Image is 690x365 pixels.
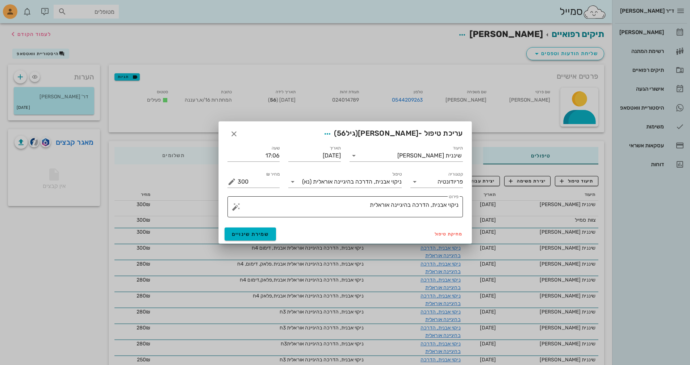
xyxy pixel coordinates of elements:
[321,127,463,140] span: עריכת טיפול -
[435,231,463,237] span: מחיקת טיפול
[313,179,402,185] span: ניקוי אבנית, הדרכה בהיגיינה אוראלית
[232,231,269,237] span: שמירת שינויים
[266,172,280,177] label: מחיר ₪
[350,150,463,161] div: תיעודשיננית [PERSON_NAME]
[225,227,276,241] button: שמירת שינויים
[272,145,280,151] label: שעה
[392,172,402,177] label: טיפול
[329,145,341,151] label: תאריך
[302,179,311,185] span: (נא)
[432,229,466,239] button: מחיקת טיפול
[334,129,358,138] span: (גיל )
[337,129,346,138] span: 56
[227,177,236,186] button: מחיר ₪ appended action
[421,177,429,186] button: Clear קטגוריה
[449,194,459,200] label: פירוט
[358,129,418,138] span: [PERSON_NAME]
[397,152,461,159] div: שיננית [PERSON_NAME]
[448,172,463,177] label: קטגוריה
[453,145,463,151] label: תיעוד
